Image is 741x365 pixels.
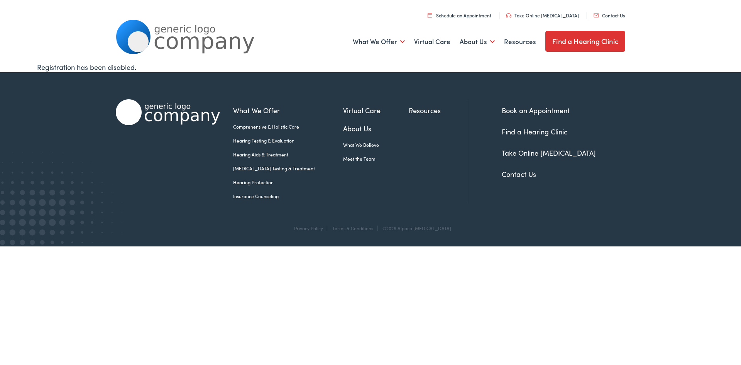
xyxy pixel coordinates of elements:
[343,123,409,134] a: About Us
[233,137,343,144] a: Hearing Testing & Evaluation
[502,127,567,136] a: Find a Hearing Clinic
[233,105,343,115] a: What We Offer
[343,105,409,115] a: Virtual Care
[502,148,596,158] a: Take Online [MEDICAL_DATA]
[460,27,495,56] a: About Us
[506,13,511,18] img: utility icon
[506,12,579,19] a: Take Online [MEDICAL_DATA]
[353,27,405,56] a: What We Offer
[545,31,625,52] a: Find a Hearing Clinic
[332,225,373,231] a: Terms & Conditions
[233,123,343,130] a: Comprehensive & Holistic Care
[502,169,536,179] a: Contact Us
[233,193,343,200] a: Insurance Counseling
[116,99,220,125] img: Alpaca Audiology
[504,27,536,56] a: Resources
[343,141,409,148] a: What We Believe
[233,165,343,172] a: [MEDICAL_DATA] Testing & Treatment
[343,155,409,162] a: Meet the Team
[594,12,625,19] a: Contact Us
[502,105,570,115] a: Book an Appointment
[379,226,451,231] div: ©2025 Alpaca [MEDICAL_DATA]
[414,27,450,56] a: Virtual Care
[233,151,343,158] a: Hearing Aids & Treatment
[37,62,704,72] div: Registration has been disabled.
[233,179,343,186] a: Hearing Protection
[428,13,432,18] img: utility icon
[409,105,469,115] a: Resources
[428,12,491,19] a: Schedule an Appointment
[294,225,323,231] a: Privacy Policy
[594,14,599,17] img: utility icon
